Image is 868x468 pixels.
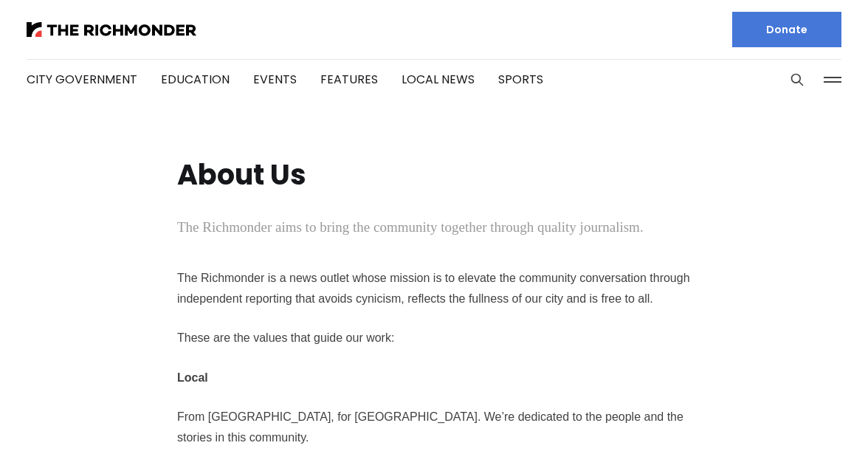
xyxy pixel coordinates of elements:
[732,12,841,47] a: Donate
[177,371,208,384] strong: Local
[743,396,868,468] iframe: portal-trigger
[253,71,297,88] a: Events
[27,22,196,37] img: The Richmonder
[320,71,378,88] a: Features
[27,71,137,88] a: City Government
[177,328,691,348] p: These are the values that guide our work:
[177,407,691,448] p: From [GEOGRAPHIC_DATA], for [GEOGRAPHIC_DATA]. We’re dedicated to the people and the stories in t...
[177,217,644,238] p: The Richmonder aims to bring the community together through quality journalism.
[161,71,230,88] a: Education
[402,71,475,88] a: Local News
[177,268,691,309] p: The Richmonder is a news outlet whose mission is to elevate the community conversation through in...
[177,159,306,190] h1: About Us
[786,69,808,91] button: Search this site
[498,71,543,88] a: Sports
